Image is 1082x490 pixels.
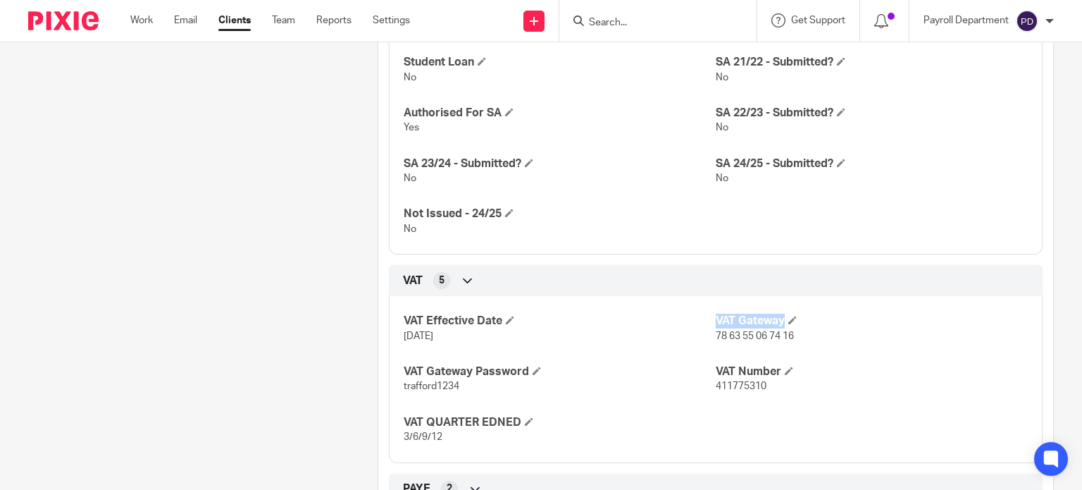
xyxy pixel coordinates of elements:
h4: Authorised For SA [404,106,716,121]
span: 3/6/9/12 [404,432,442,442]
span: 5 [439,274,444,288]
span: trafford1234 [404,381,459,391]
span: No [404,173,416,183]
p: Payroll Department [924,13,1009,27]
a: Email [174,13,197,27]
span: VAT [403,274,423,288]
span: No [404,224,416,234]
a: Reports [316,13,352,27]
a: Clients [218,13,251,27]
span: No [716,73,728,82]
a: Team [272,13,295,27]
span: Yes [404,123,419,133]
span: No [716,123,728,133]
h4: SA 21/22 - Submitted? [716,55,1028,70]
span: Get Support [791,16,845,25]
img: svg%3E [1016,10,1038,32]
h4: SA 22/23 - Submitted? [716,106,1028,121]
h4: VAT Gateway Password [404,365,716,379]
a: Settings [373,13,410,27]
input: Search [587,17,714,30]
h4: VAT Effective Date [404,314,716,329]
span: No [716,173,728,183]
img: Pixie [28,11,99,30]
h4: Student Loan [404,55,716,70]
h4: Not Issued - 24/25 [404,207,716,221]
span: [DATE] [404,331,433,341]
h4: VAT Number [716,365,1028,379]
h4: SA 24/25 - Submitted? [716,157,1028,171]
span: 411775310 [716,381,766,391]
h4: SA 23/24 - Submitted? [404,157,716,171]
h4: VAT QUARTER EDNED [404,415,716,430]
span: 78 63 55 06 74 16 [716,331,794,341]
span: No [404,73,416,82]
a: Work [130,13,153,27]
h4: VAT Gateway [716,314,1028,329]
